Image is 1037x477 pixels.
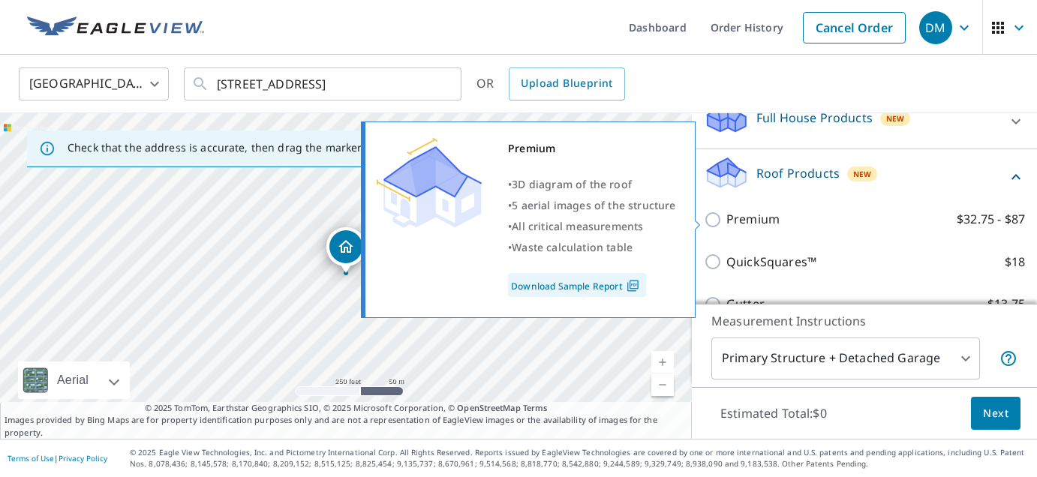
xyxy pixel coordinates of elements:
p: Full House Products [756,109,873,127]
span: Your report will include the primary structure and a detached garage if one exists. [999,349,1017,367]
div: • [508,174,676,195]
div: Roof ProductsNew [704,155,1025,198]
a: Current Level 17, Zoom In [651,351,674,373]
span: Next [983,404,1008,423]
a: Upload Blueprint [509,67,624,100]
span: 3D diagram of the roof [512,177,632,191]
div: Dropped pin, building 1, Residential property, 431 S West Ave Elmhurst, IL 60126 [326,227,365,274]
div: Full House ProductsNew [704,100,1025,142]
img: Pdf Icon [623,279,643,292]
a: Privacy Policy [59,453,107,463]
a: Current Level 17, Zoom Out [651,373,674,396]
p: $13.75 [987,295,1025,313]
div: Aerial [53,361,93,399]
p: © 2025 Eagle View Technologies, Inc. and Pictometry International Corp. All Rights Reserved. Repo... [130,447,1029,469]
a: Download Sample Report [508,273,646,297]
span: © 2025 TomTom, Earthstar Geographics SIO, © 2025 Microsoft Corporation, © [145,402,548,415]
a: Cancel Order [803,12,906,43]
div: OR [476,67,625,100]
p: | [8,454,107,463]
span: New [853,168,872,180]
p: Measurement Instructions [711,312,1017,330]
div: • [508,216,676,237]
p: $18 [1005,253,1025,271]
img: Premium [377,138,482,228]
a: Terms of Use [8,453,54,463]
p: Roof Products [756,164,840,182]
p: QuickSquares™ [726,253,816,271]
span: Waste calculation table [512,240,633,254]
input: Search by address or latitude-longitude [217,63,431,105]
p: Premium [726,210,780,229]
span: New [886,112,905,124]
div: [GEOGRAPHIC_DATA] [19,63,169,105]
div: DM [919,11,952,44]
span: All critical measurements [512,219,643,233]
span: Upload Blueprint [521,74,612,93]
div: • [508,195,676,216]
p: Estimated Total: $0 [708,397,839,430]
a: Terms [523,402,548,413]
button: Next [971,397,1020,430]
div: Aerial [18,361,130,399]
a: OpenStreetMap [457,402,520,413]
div: Primary Structure + Detached Garage [711,337,980,379]
img: EV Logo [27,16,204,39]
p: Check that the address is accurate, then drag the marker over the correct structure. [68,141,500,154]
p: $32.75 - $87 [957,210,1025,229]
div: • [508,237,676,258]
span: 5 aerial images of the structure [512,198,675,212]
div: Premium [508,138,676,159]
p: Gutter [726,295,765,313]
